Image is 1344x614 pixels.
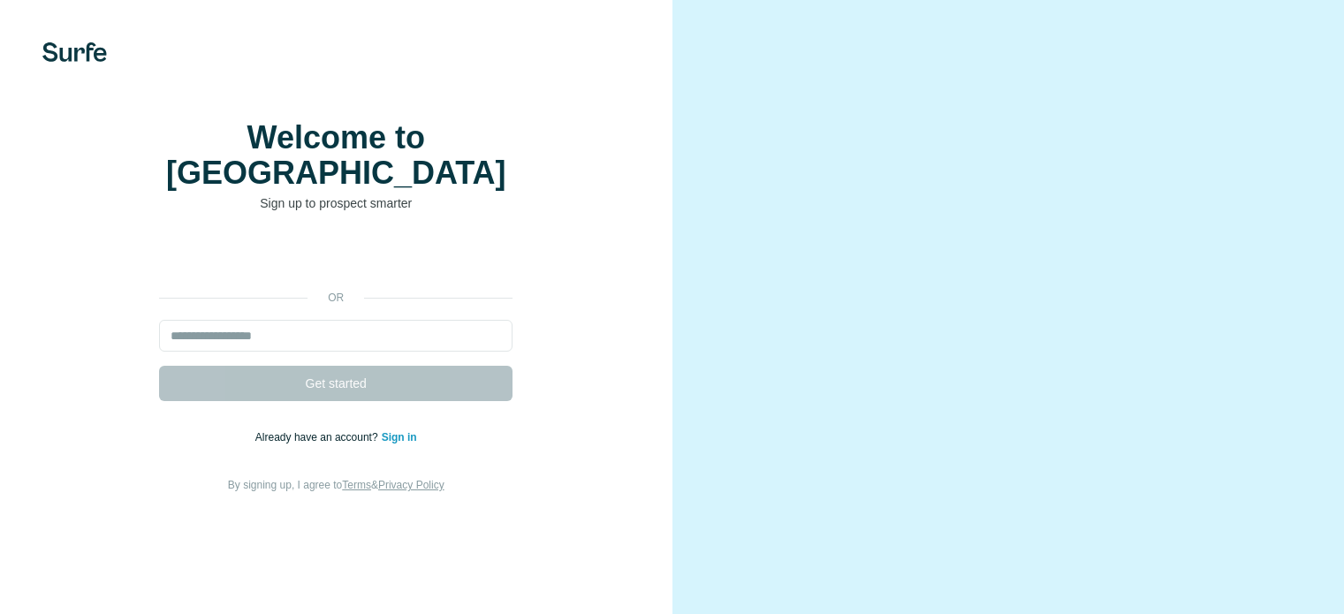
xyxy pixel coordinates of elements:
p: or [308,290,364,306]
span: Already have an account? [255,431,382,443]
img: Surfe's logo [42,42,107,62]
p: Sign up to prospect smarter [159,194,513,212]
a: Terms [342,479,371,491]
iframe: Sign in with Google Button [150,239,521,277]
a: Sign in [382,431,417,443]
a: Privacy Policy [378,479,444,491]
span: By signing up, I agree to & [228,479,444,491]
h1: Welcome to [GEOGRAPHIC_DATA] [159,120,513,191]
